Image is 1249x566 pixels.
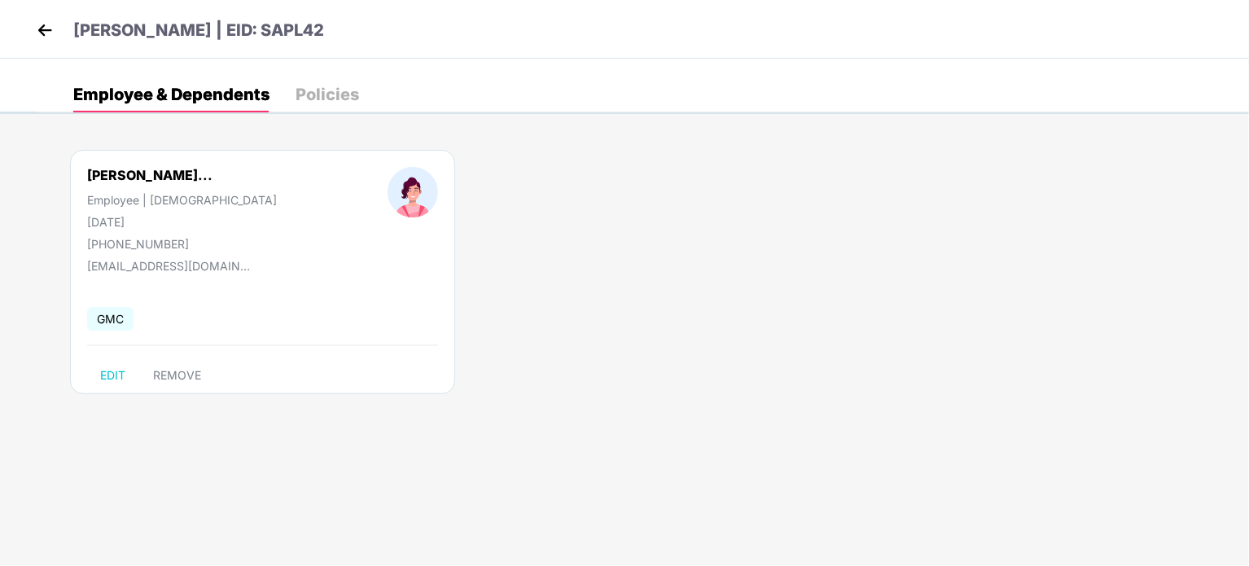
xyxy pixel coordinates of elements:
div: Employee | [DEMOGRAPHIC_DATA] [87,193,277,207]
div: [PHONE_NUMBER] [87,237,277,251]
img: profileImage [388,167,438,217]
span: EDIT [100,369,125,382]
div: Employee & Dependents [73,86,270,103]
span: REMOVE [153,369,201,382]
img: back [33,18,57,42]
button: REMOVE [140,362,214,388]
span: GMC [87,307,134,331]
div: [DATE] [87,215,277,229]
div: [PERSON_NAME]... [87,167,213,183]
button: EDIT [87,362,138,388]
div: [EMAIL_ADDRESS][DOMAIN_NAME] [87,259,250,273]
div: Policies [296,86,359,103]
p: [PERSON_NAME] | EID: SAPL42 [73,18,324,43]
